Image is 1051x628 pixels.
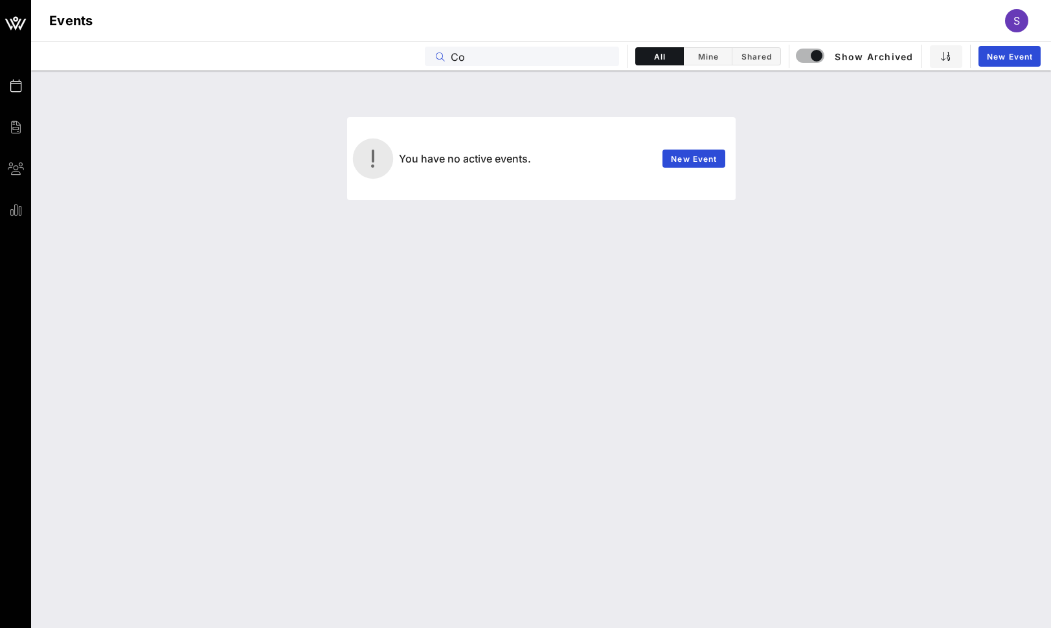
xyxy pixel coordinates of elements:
span: All [644,52,675,62]
button: All [635,47,684,65]
a: New Event [978,46,1041,67]
button: Mine [684,47,732,65]
h1: Events [49,10,93,31]
span: Mine [692,52,724,62]
button: Show Archived [797,45,914,68]
span: Show Archived [798,49,913,64]
span: You have no active events. [399,152,531,165]
a: New Event [662,150,725,168]
button: Shared [732,47,781,65]
div: S [1005,9,1028,32]
span: Shared [740,52,773,62]
span: New Event [986,52,1033,62]
span: New Event [670,154,717,164]
span: S [1013,14,1020,27]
